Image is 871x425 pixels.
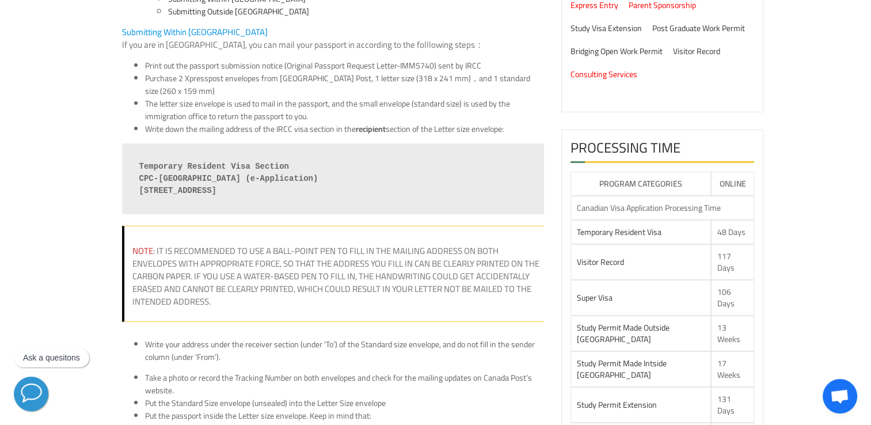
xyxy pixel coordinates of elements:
[145,59,544,72] li: Print out the passport submission notice (Original Passport Request Letter-IMM5740) sent by IRCC
[823,379,857,413] div: Ouvrir le chat
[145,397,544,409] li: Put the Standard Size envelope (unsealed) into the Letter Size envelope
[570,139,755,163] h2: Processing Time
[145,371,544,397] li: Take a photo or record the Tracking Number on both envelopes and check for the mailing updates on...
[168,4,309,19] a: Submitting Outside [GEOGRAPHIC_DATA]
[139,162,318,195] strong: Temporary Resident Visa Section CPC-[GEOGRAPHIC_DATA] (e-Application) [STREET_ADDRESS]
[577,290,613,305] a: Super Visa
[122,39,544,51] p: If you are in [GEOGRAPHIC_DATA], you can mail your passport in according to the folllowing steps：
[145,123,544,135] li: Write down the mailing address of the IRCC visa section in the section of the Letter size envelope:
[356,122,386,136] strong: recipient
[673,44,720,59] a: Visitor Record
[145,97,544,123] li: The letter size envelope is used to mail in the passport, and the small envelope (standard size) ...
[122,24,268,40] span: Submitting Within [GEOGRAPHIC_DATA]
[652,21,745,36] a: Post Graduate Work Permit
[145,72,544,97] li: Purchase 2 Xpresspost envelopes from [GEOGRAPHIC_DATA] Post, 1 letter size (318 x 241 mm)，and 1 s...
[132,245,544,308] p: : It is recommended to use a ball-point pen to fill in the mailing address on both envelopes with...
[145,338,544,363] li: Write your address under the receiver section (under ‘To’) of the Standard size envelope, and do ...
[577,320,670,347] a: Study Permit Made Outside [GEOGRAPHIC_DATA]
[577,225,661,240] a: Temporary Resident Visa
[570,21,642,36] a: Study Visa Extension
[711,351,755,387] td: 17 Weeks
[711,316,755,351] td: 13 Weeks
[711,172,755,196] th: Online
[132,242,153,259] span: Note
[577,397,657,412] a: Study Permit Extension
[570,67,637,82] a: Consulting Services
[711,280,755,316] td: 106 Days
[711,244,755,280] td: 117 Days
[711,387,755,423] td: 131 Days
[577,202,748,214] div: Canadian visa application processing time
[577,356,667,382] a: Study Permit Made Intside [GEOGRAPHIC_DATA]
[23,353,80,363] p: Ask a quesitons
[577,255,624,270] a: Visitor Record
[570,44,663,59] a: Bridging Open Work Permit
[570,172,711,196] th: Program Categories
[711,220,755,244] td: 48 Days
